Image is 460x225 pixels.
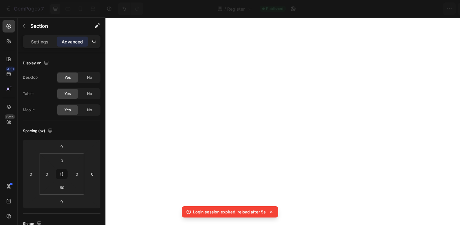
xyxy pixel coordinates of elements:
div: Desktop [23,75,38,80]
button: Save [395,2,416,15]
span: Register [227,6,245,12]
span: / [224,6,226,12]
input: 0 [55,142,68,151]
iframe: Design area [105,17,460,225]
p: Advanced [62,38,83,45]
input: 0px [72,169,82,179]
div: Beta [5,114,15,119]
iframe: Intercom live chat [439,194,454,209]
div: Spacing (px) [23,127,54,135]
p: Section [30,22,82,30]
div: Undo/Redo [118,2,143,15]
span: No [87,75,92,80]
input: 60px [56,183,68,192]
div: Mobile [23,107,35,113]
span: Yes [64,107,71,113]
span: Yes [64,91,71,97]
span: Save [401,6,411,12]
input: 0 [26,169,36,179]
span: Yes [64,75,71,80]
button: 7 [3,2,47,15]
div: Publish [424,6,439,12]
p: 7 [41,5,44,12]
div: Tablet [23,91,34,97]
button: Publish [418,2,445,15]
input: 0 [88,169,97,179]
input: 0px [56,156,68,165]
p: Login session expired, reload after 5s [193,209,266,215]
span: Published [266,6,283,12]
input: 0px [42,169,52,179]
div: Display on [23,59,50,67]
div: 450 [6,67,15,72]
span: No [87,107,92,113]
input: 0 [55,197,68,206]
p: Settings [31,38,49,45]
span: No [87,91,92,97]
